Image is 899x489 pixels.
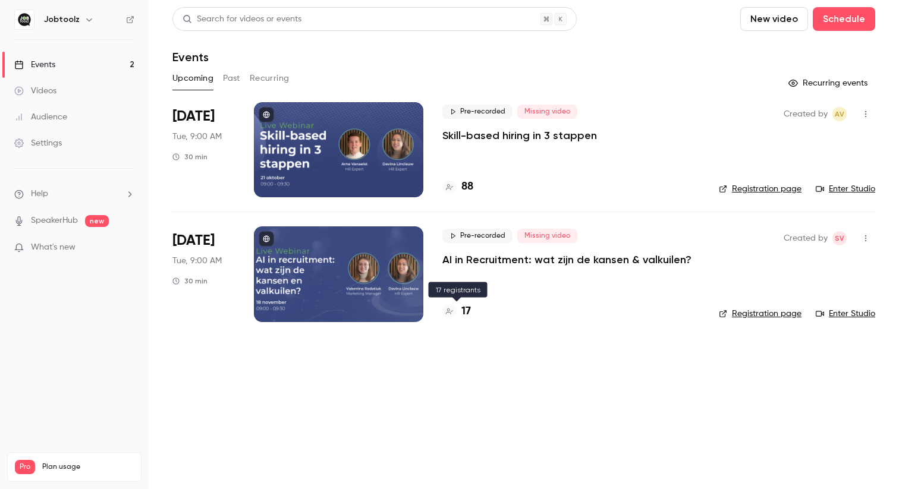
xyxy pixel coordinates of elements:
[19,19,29,29] img: logo_orange.svg
[15,460,35,474] span: Pro
[31,31,131,40] div: Domain: [DOMAIN_NAME]
[719,183,801,195] a: Registration page
[172,107,215,126] span: [DATE]
[172,231,215,250] span: [DATE]
[172,131,222,143] span: Tue, 9:00 AM
[42,462,134,472] span: Plan usage
[15,10,34,29] img: Jobtoolz
[442,229,513,243] span: Pre-recorded
[719,308,801,320] a: Registration page
[45,70,106,78] div: Domain Overview
[832,231,847,245] span: Simon Vandamme
[44,14,80,26] h6: Jobtoolz
[442,304,471,320] a: 17
[442,179,473,195] a: 88
[19,31,29,40] img: website_grey.svg
[131,70,200,78] div: Keywords by Traffic
[461,179,473,195] h4: 88
[172,226,235,321] div: Nov 18 Tue, 9:00 AM (Europe/Brussels)
[172,152,208,162] div: 30 min
[172,50,209,64] h1: Events
[33,19,58,29] div: v 4.0.25
[517,229,577,243] span: Missing video
[442,253,691,267] a: AI in Recruitment: wat zijn de kansen & valkuilen?
[14,188,134,200] li: help-dropdown-opener
[31,241,76,254] span: What's new
[740,7,808,31] button: New video
[816,308,875,320] a: Enter Studio
[442,128,597,143] a: Skill-based hiring in 3 stappen
[85,215,109,227] span: new
[517,105,577,119] span: Missing video
[14,111,67,123] div: Audience
[250,69,290,88] button: Recurring
[784,231,828,245] span: Created by
[784,107,828,121] span: Created by
[14,85,56,97] div: Videos
[783,74,875,93] button: Recurring events
[813,7,875,31] button: Schedule
[14,59,55,71] div: Events
[14,137,62,149] div: Settings
[832,107,847,121] span: Arne Vanaelst
[172,276,208,286] div: 30 min
[816,183,875,195] a: Enter Studio
[31,188,48,200] span: Help
[172,255,222,267] span: Tue, 9:00 AM
[31,214,78,227] a: SpeakerHub
[835,107,844,121] span: AV
[223,69,240,88] button: Past
[172,102,235,197] div: Oct 21 Tue, 9:00 AM (Europe/Brussels)
[172,69,213,88] button: Upcoming
[461,304,471,320] h4: 17
[442,105,513,119] span: Pre-recorded
[32,69,42,78] img: tab_domain_overview_orange.svg
[118,69,128,78] img: tab_keywords_by_traffic_grey.svg
[835,231,844,245] span: SV
[183,13,301,26] div: Search for videos or events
